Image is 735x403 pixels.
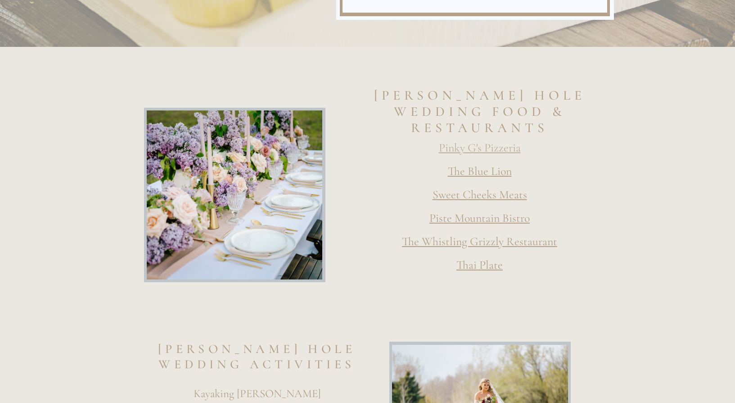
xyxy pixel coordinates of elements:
[342,87,618,108] h2: [PERSON_NAME] Hole Wedding Food & Restaurants
[448,164,512,178] a: The Blue Lion
[402,234,557,248] a: The Whistling Grizzly Restaurant
[429,211,530,225] a: Piste Mountain Bistro
[439,141,521,155] a: Pinky G's Pizzeria
[456,258,503,272] a: Thai Plate
[140,342,374,362] h2: [PERSON_NAME] Hole Wedding Activities
[433,188,527,201] a: Sweet Cheeks Meats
